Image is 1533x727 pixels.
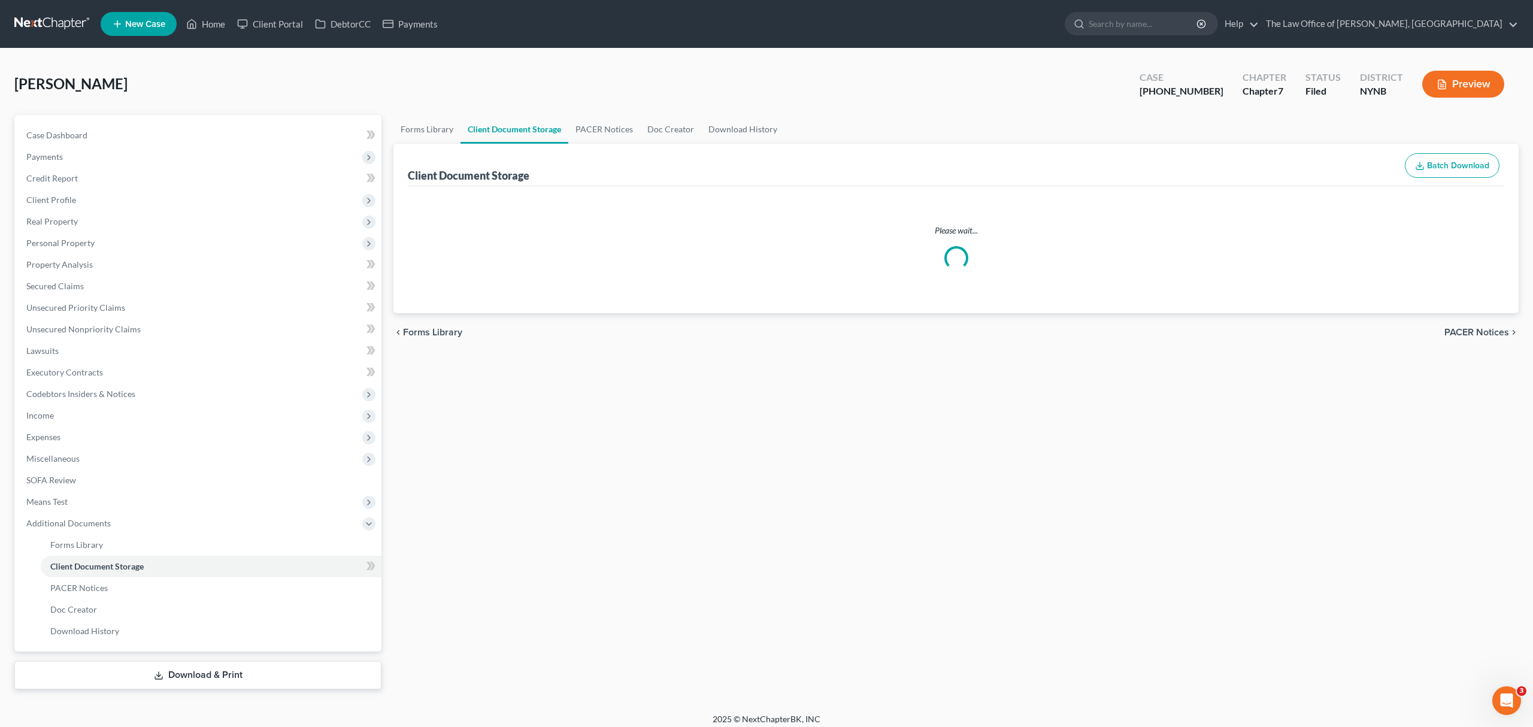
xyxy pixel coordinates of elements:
[50,583,108,593] span: PACER Notices
[410,225,1502,237] p: Please wait...
[26,152,63,162] span: Payments
[50,561,144,571] span: Client Document Storage
[17,469,381,491] a: SOFA Review
[26,216,78,226] span: Real Property
[14,661,381,689] a: Download & Print
[1278,85,1283,96] span: 7
[26,410,54,420] span: Income
[393,115,460,144] a: Forms Library
[377,13,444,35] a: Payments
[1422,71,1504,98] button: Preview
[26,130,87,140] span: Case Dashboard
[26,518,111,528] span: Additional Documents
[1427,160,1489,171] span: Batch Download
[26,389,135,399] span: Codebtors Insiders & Notices
[1140,84,1223,98] div: [PHONE_NUMBER]
[14,75,128,92] span: [PERSON_NAME]
[26,367,103,377] span: Executory Contracts
[26,346,59,356] span: Lawsuits
[1305,71,1341,84] div: Status
[1243,71,1286,84] div: Chapter
[26,281,84,291] span: Secured Claims
[1492,686,1521,715] iframe: Intercom live chat
[1219,13,1259,35] a: Help
[701,115,784,144] a: Download History
[50,540,103,550] span: Forms Library
[17,254,381,275] a: Property Analysis
[1444,328,1519,337] button: PACER Notices chevron_right
[41,577,381,599] a: PACER Notices
[26,195,76,205] span: Client Profile
[231,13,309,35] a: Client Portal
[26,259,93,269] span: Property Analysis
[41,534,381,556] a: Forms Library
[568,115,640,144] a: PACER Notices
[1509,328,1519,337] i: chevron_right
[393,328,462,337] button: chevron_left Forms Library
[1360,84,1403,98] div: NYNB
[26,496,68,507] span: Means Test
[1260,13,1518,35] a: The Law Office of [PERSON_NAME], [GEOGRAPHIC_DATA]
[1405,153,1499,178] button: Batch Download
[26,302,125,313] span: Unsecured Priority Claims
[125,20,165,29] span: New Case
[393,328,403,337] i: chevron_left
[1140,71,1223,84] div: Case
[41,599,381,620] a: Doc Creator
[309,13,377,35] a: DebtorCC
[640,115,701,144] a: Doc Creator
[41,556,381,577] a: Client Document Storage
[26,238,95,248] span: Personal Property
[50,604,97,614] span: Doc Creator
[17,125,381,146] a: Case Dashboard
[17,319,381,340] a: Unsecured Nonpriority Claims
[17,168,381,189] a: Credit Report
[50,626,119,636] span: Download History
[1517,686,1526,696] span: 3
[41,620,381,642] a: Download History
[180,13,231,35] a: Home
[26,324,141,334] span: Unsecured Nonpriority Claims
[17,275,381,297] a: Secured Claims
[17,297,381,319] a: Unsecured Priority Claims
[460,115,568,144] a: Client Document Storage
[1305,84,1341,98] div: Filed
[1243,84,1286,98] div: Chapter
[26,432,60,442] span: Expenses
[17,340,381,362] a: Lawsuits
[1444,328,1509,337] span: PACER Notices
[408,168,529,183] div: Client Document Storage
[403,328,462,337] span: Forms Library
[26,475,76,485] span: SOFA Review
[26,173,78,183] span: Credit Report
[1089,13,1198,35] input: Search by name...
[26,453,80,464] span: Miscellaneous
[17,362,381,383] a: Executory Contracts
[1360,71,1403,84] div: District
